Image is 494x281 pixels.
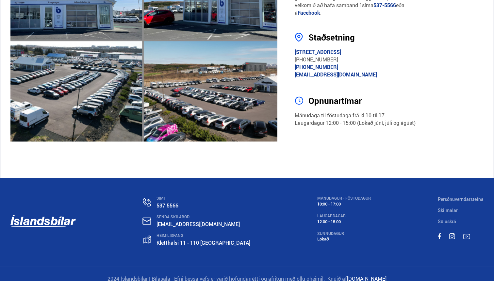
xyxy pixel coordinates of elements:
h4: Staðsetning [308,31,416,43]
a: Persónuverndarstefna [438,196,484,202]
div: MÁNUDAGUR - FÖSTUDAGUR [317,196,371,201]
div: Lokað [317,237,371,241]
button: Opna LiveChat spjallviðmót [5,3,25,22]
div: SENDA SKILABOÐ [156,215,250,219]
div: HEIMILISFANG [156,233,250,238]
a: Facebook [298,9,320,16]
a: Kletthálsi 11 - 110 [GEOGRAPHIC_DATA] [156,239,250,246]
div: LAUGARDAGAR [317,214,371,218]
img: n0V2lOsqF3l1V2iz.svg [143,198,151,207]
p: Mánudaga til föstudaga frá kl.10 til 17. Laugardagur 12:00 - 15:00 (Lokað júní, júli og ágúst) [295,112,416,127]
div: 12:00 - 15:00 [317,219,371,224]
a: 537 5566 [156,202,178,209]
img: nHj8e-n-aHgjukTg.svg [142,217,151,225]
div: SÍMI [156,196,250,201]
a: Skilmalar [438,207,458,213]
div: SUNNUDAGUR [317,231,371,236]
a: [PHONE_NUMBER] [295,56,338,63]
h4: Opnunartímar [308,95,416,107]
a: [PHONE_NUMBER] [295,63,338,71]
a: [STREET_ADDRESS] [295,48,341,56]
div: 10:00 - 17:00 [317,202,371,207]
a: Söluskrá [438,218,456,224]
img: gp4YpyYFnEr45R34.svg [143,236,151,244]
a: [EMAIL_ADDRESS][DOMAIN_NAME] [295,71,377,78]
a: [EMAIL_ADDRESS][DOMAIN_NAME] [156,221,240,228]
a: 537-5566 [373,2,396,9]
